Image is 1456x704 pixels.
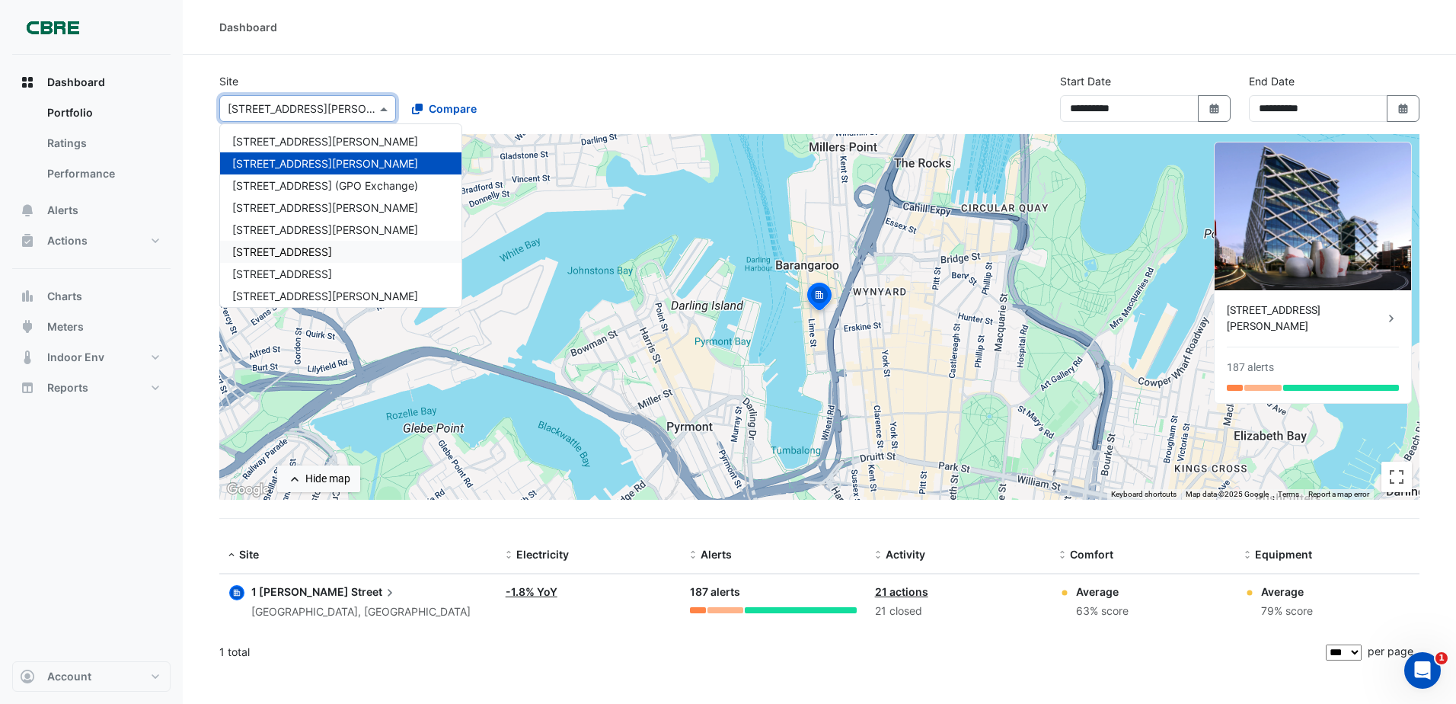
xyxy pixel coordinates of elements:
span: Compare [429,101,477,117]
div: [GEOGRAPHIC_DATA], [GEOGRAPHIC_DATA] [251,603,471,621]
button: Actions [12,226,171,256]
a: Open this area in Google Maps (opens a new window) [223,480,273,500]
span: Indoor Env [47,350,104,365]
span: Charts [47,289,82,304]
button: Compare [402,95,487,122]
span: Equipment [1255,548,1312,561]
div: 187 alerts [690,584,856,601]
button: Charts [12,281,171,312]
span: Site [239,548,259,561]
span: Map data ©2025 Google [1186,490,1269,498]
div: Average [1261,584,1313,600]
div: [STREET_ADDRESS][PERSON_NAME] [1227,302,1384,334]
div: 1 total [219,633,1323,671]
button: Indoor Env [12,342,171,373]
span: [STREET_ADDRESS][PERSON_NAME] [232,135,418,148]
span: 1 [PERSON_NAME] [251,585,349,598]
a: Portfolio [35,98,171,128]
a: 21 actions [875,585,928,598]
div: 79% score [1261,603,1313,620]
button: Meters [12,312,171,342]
span: Alerts [701,548,732,561]
img: 1 Shelley Street [1215,142,1411,290]
a: Performance [35,158,171,189]
fa-icon: Select Date [1208,102,1221,115]
span: Electricity [516,548,569,561]
span: [STREET_ADDRESS][PERSON_NAME] [232,223,418,236]
button: Reports [12,373,171,403]
img: site-pin-selected.svg [803,280,836,317]
app-icon: Dashboard [20,75,35,90]
button: Hide map [277,466,360,492]
fa-icon: Select Date [1397,102,1410,115]
label: Site [219,73,238,89]
img: Company Logo [18,12,87,43]
span: per page [1368,645,1413,658]
div: Dashboard [12,98,171,195]
button: Account [12,661,171,692]
span: [STREET_ADDRESS][PERSON_NAME] [232,157,418,170]
a: Terms (opens in new tab) [1278,490,1299,498]
div: 187 alerts [1227,360,1274,376]
button: Keyboard shortcuts [1111,489,1177,500]
span: Meters [47,319,84,334]
div: Options List [220,124,461,307]
app-icon: Alerts [20,203,35,218]
app-icon: Meters [20,319,35,334]
span: [STREET_ADDRESS] [232,267,332,280]
a: -1.8% YoY [506,585,557,598]
span: Account [47,669,91,684]
span: [STREET_ADDRESS] [232,245,332,258]
label: End Date [1249,73,1295,89]
button: Alerts [12,195,171,226]
img: Google [223,480,273,500]
div: 63% score [1076,603,1129,620]
span: Activity [886,548,925,561]
div: Hide map [305,471,350,487]
span: Actions [47,233,88,248]
span: [STREET_ADDRESS] (GPO Exchange) [232,179,418,192]
app-icon: Reports [20,380,35,395]
span: [STREET_ADDRESS][PERSON_NAME] [232,290,418,302]
app-icon: Charts [20,289,35,304]
label: Start Date [1060,73,1111,89]
span: Street [351,584,398,600]
span: Reports [47,380,88,395]
div: Dashboard [219,19,277,35]
span: 1 [1435,652,1448,664]
a: Report a map error [1308,490,1369,498]
div: 21 closed [875,603,1041,620]
a: Ratings [35,128,171,158]
span: [STREET_ADDRESS][PERSON_NAME] [232,201,418,214]
span: Comfort [1070,548,1113,561]
button: Dashboard [12,67,171,98]
span: Alerts [47,203,78,218]
div: Average [1076,584,1129,600]
button: Toggle fullscreen view [1381,462,1412,492]
span: Dashboard [47,75,105,90]
app-icon: Indoor Env [20,350,35,365]
app-icon: Actions [20,233,35,248]
iframe: Intercom live chat [1404,652,1441,689]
